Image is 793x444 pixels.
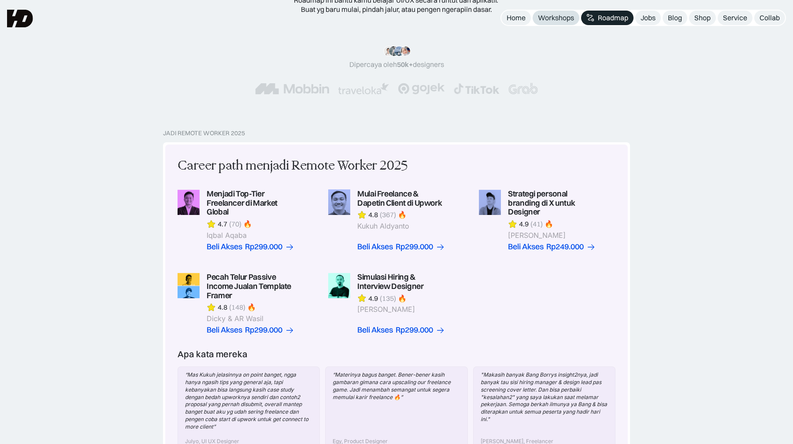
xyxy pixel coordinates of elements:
[641,13,656,22] div: Jobs
[754,11,785,25] a: Collab
[207,242,294,252] a: Beli AksesRp299.000
[357,242,445,252] a: Beli AksesRp299.000
[245,242,282,252] div: Rp299.000
[663,11,687,25] a: Blog
[396,242,433,252] div: Rp299.000
[533,11,579,25] a: Workshops
[357,242,393,252] div: Beli Akses
[178,349,248,359] div: Apa kata mereka
[507,13,526,22] div: Home
[357,326,393,335] div: Beli Akses
[481,371,608,423] div: "Makasih banyak Bang Borrys insight2nya, jadi banyak tau sisi hiring manager & design lead pas sc...
[501,11,531,25] a: Home
[163,129,245,137] div: Jadi Remote Worker 2025
[723,13,747,22] div: Service
[538,13,574,22] div: Workshops
[333,371,460,401] div: “Materinya bagus banget. Bener-bener kasih gambaran gimana cara upscaling our freelance game. Jad...
[508,242,544,252] div: Beli Akses
[668,13,682,22] div: Blog
[598,13,628,22] div: Roadmap
[357,326,445,335] a: Beli AksesRp299.000
[207,326,294,335] a: Beli AksesRp299.000
[546,242,584,252] div: Rp249.000
[245,326,282,335] div: Rp299.000
[185,371,312,430] div: “Mas Kukuh jelasinnya on point banget, ngga hanya ngasih tips yang general aja, tapi kebanyakan b...
[178,157,408,175] div: Career path menjadi Remote Worker 2025
[760,13,780,22] div: Collab
[635,11,661,25] a: Jobs
[694,13,711,22] div: Shop
[689,11,716,25] a: Shop
[207,242,242,252] div: Beli Akses
[349,60,444,69] div: Dipercaya oleh designers
[397,60,413,69] span: 50k+
[508,242,596,252] a: Beli AksesRp249.000
[718,11,752,25] a: Service
[396,326,433,335] div: Rp299.000
[207,326,242,335] div: Beli Akses
[581,11,634,25] a: Roadmap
